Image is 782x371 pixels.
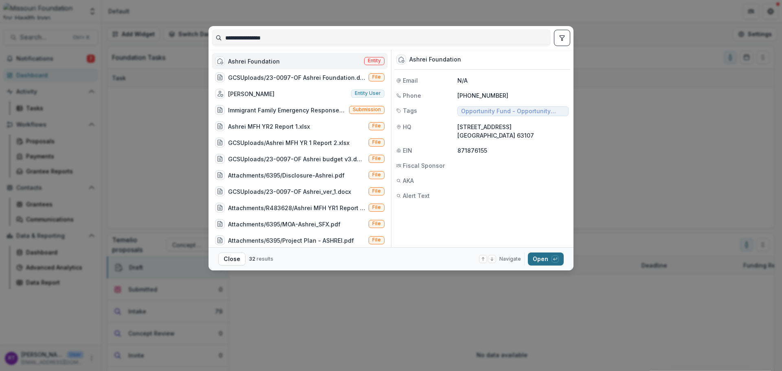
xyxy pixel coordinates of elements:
div: [PERSON_NAME] [228,90,275,98]
p: [STREET_ADDRESS] [GEOGRAPHIC_DATA] 63107 [457,123,569,140]
span: EIN [403,146,412,155]
span: Fiscal Sponsor [403,161,445,170]
p: 871876155 [457,146,569,155]
span: File [372,172,381,178]
span: File [372,221,381,226]
span: Submission [353,107,381,112]
button: Close [218,252,246,266]
span: Tags [403,106,417,115]
span: File [372,139,381,145]
span: File [372,237,381,243]
span: Entity [368,58,381,64]
span: File [372,204,381,210]
span: Email [403,76,418,85]
span: Alert Text [403,191,430,200]
div: GCSUploads/Ashrei MFH YR 1 Report 2.xlsx [228,138,349,147]
div: Attachments/6395/Project Plan - ASHREI.pdf [228,236,354,245]
span: Opportunity Fund - Opportunity Fund - Grants/Contracts [461,108,565,115]
div: Ashrei Foundation [409,56,461,63]
span: 32 [249,256,255,262]
span: HQ [403,123,411,131]
span: File [372,123,381,129]
div: Ashrei MFH YR2 Report 1.xlsx [228,122,310,131]
button: toggle filters [554,30,570,46]
div: GCSUploads/23-0097-OF Ashrei budget v3.docx [228,155,365,163]
span: Phone [403,91,421,100]
div: Ashrei Foundation [228,57,280,66]
div: Immigrant Family Emergency Response Fund (The IFER Fund is a pooled Field-of-Interest Fund at You... [228,106,346,114]
div: GCSUploads/23-0097-OF Ashrei Foundation.docx [228,73,365,82]
div: GCSUploads/23-0097-OF Ashrei_ver_1.docx [228,187,351,196]
span: Entity user [355,90,381,96]
span: File [372,156,381,161]
p: [PHONE_NUMBER] [457,91,569,100]
span: AKA [403,176,414,185]
span: results [257,256,273,262]
span: File [372,74,381,80]
div: Attachments/R483628/Ashrei MFH YR1 Report 1.xlsx [228,204,365,212]
div: Attachments/6395/MOA-Ashrei_SFX.pdf [228,220,340,228]
p: N/A [457,76,569,85]
span: File [372,188,381,194]
button: Open [528,252,564,266]
div: Attachments/6395/Disclosure-Ashrei.pdf [228,171,345,180]
span: Navigate [499,255,521,263]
